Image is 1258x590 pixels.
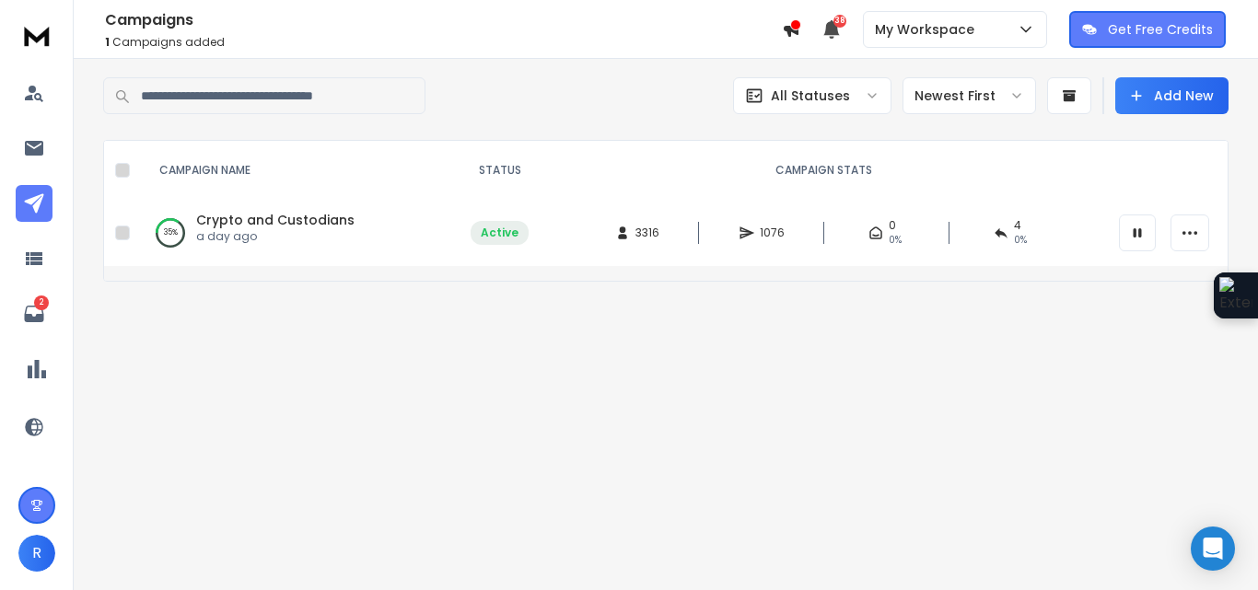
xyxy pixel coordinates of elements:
[105,34,110,50] span: 1
[635,226,659,240] span: 3316
[18,18,55,52] img: logo
[1219,277,1252,314] img: Extension Icon
[903,77,1036,114] button: Newest First
[1014,233,1027,248] span: 0 %
[833,15,846,28] span: 38
[105,9,782,31] h1: Campaigns
[196,211,355,229] a: Crypto and Custodians
[18,535,55,572] button: R
[760,226,785,240] span: 1076
[481,226,518,240] div: Active
[1191,526,1235,571] div: Open Intercom Messenger
[1108,20,1213,39] p: Get Free Credits
[889,233,902,248] span: 0%
[34,295,49,310] p: 2
[540,141,1108,200] th: CAMPAIGN STATS
[889,218,896,233] span: 0
[196,229,355,244] p: a day ago
[875,20,982,39] p: My Workspace
[1115,77,1229,114] button: Add New
[164,224,178,242] p: 35 %
[16,295,52,332] a: 2
[1014,218,1021,233] span: 4
[137,141,460,200] th: CAMPAIGN NAME
[137,200,460,266] td: 35%Crypto and Custodiansa day ago
[105,35,782,50] p: Campaigns added
[460,141,540,200] th: STATUS
[771,87,850,105] p: All Statuses
[1069,11,1226,48] button: Get Free Credits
